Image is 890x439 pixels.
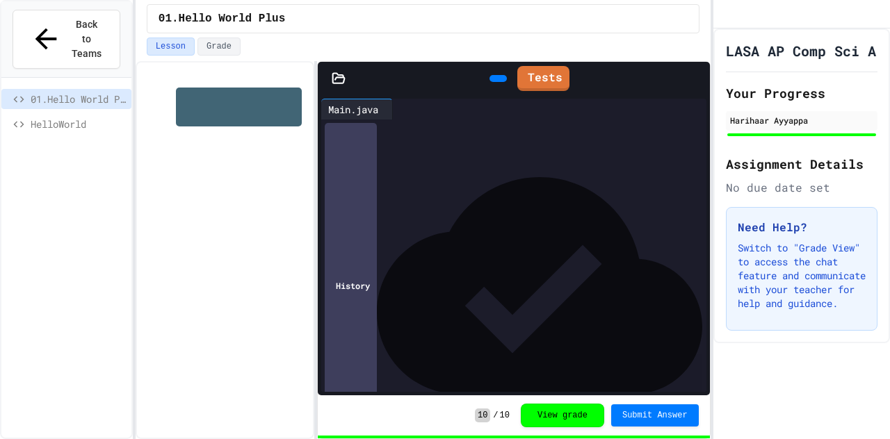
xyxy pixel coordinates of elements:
span: 10 [500,410,510,421]
span: 01.Hello World Plus [31,92,126,106]
div: Harihaar Ayyappa [730,114,873,126]
span: HelloWorld [31,117,126,131]
button: View grade [521,404,604,427]
button: Back to Teams [13,10,120,69]
span: Back to Teams [70,17,103,61]
div: Main.java [321,102,385,117]
span: 01.Hello World Plus [159,10,285,27]
button: Lesson [147,38,195,56]
div: Main.java [321,99,393,119]
h1: LASA AP Comp Sci A [726,41,876,60]
h3: Need Help? [738,219,866,235]
p: Switch to "Grade View" to access the chat feature and communicate with your teacher for help and ... [738,241,866,310]
h2: Your Progress [726,83,877,103]
a: Tests [517,66,569,91]
span: Submit Answer [622,410,688,421]
button: Submit Answer [611,404,699,426]
span: / [493,410,498,421]
div: No due date set [726,179,877,196]
span: 10 [475,408,490,422]
button: Grade [197,38,241,56]
h2: Assignment Details [726,154,877,174]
